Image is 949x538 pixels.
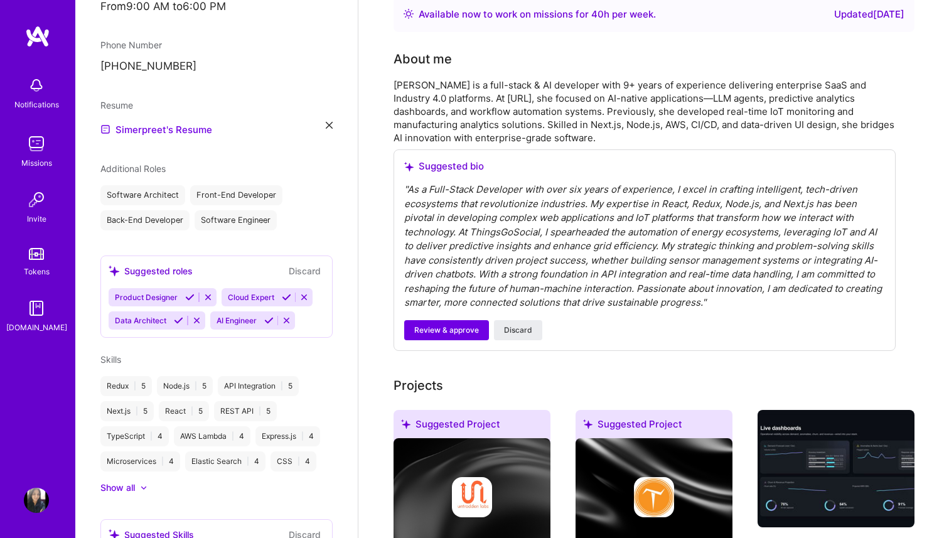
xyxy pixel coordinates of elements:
[583,419,592,429] i: icon SuggestedTeams
[394,50,452,68] div: Tell us a little about yourself
[285,264,324,278] button: Discard
[326,122,333,129] i: icon Close
[24,296,49,321] img: guide book
[100,59,333,74] p: [PHONE_NUMBER]
[394,50,452,68] div: About me
[504,325,532,336] span: Discard
[834,7,904,22] div: Updated [DATE]
[401,419,410,429] i: icon SuggestedTeams
[134,381,136,391] span: |
[218,376,299,396] div: API Integration 5
[394,376,443,395] div: Projects
[6,321,67,334] div: [DOMAIN_NAME]
[100,100,133,110] span: Resume
[259,406,261,416] span: |
[100,401,154,421] div: Next.js 5
[150,431,153,441] span: |
[404,162,414,171] i: icon SuggestedTeams
[414,325,479,336] span: Review & approve
[24,488,49,513] img: User Avatar
[100,426,169,446] div: TypeScript 4
[100,124,110,134] img: Resume
[100,40,162,50] span: Phone Number
[217,316,257,325] span: AI Engineer
[203,293,213,302] i: Reject
[115,316,166,325] span: Data Architect
[174,426,250,446] div: AWS Lambda 4
[174,316,183,325] i: Accept
[247,456,249,466] span: |
[100,482,135,494] div: Show all
[452,477,492,517] img: Company logo
[394,410,550,443] div: Suggested Project
[100,122,212,137] a: Simerpreet's Resume
[404,160,885,173] div: Suggested bio
[161,456,164,466] span: |
[576,410,732,443] div: Suggested Project
[419,7,656,22] div: Available now to work on missions for h per week .
[298,456,300,466] span: |
[758,410,914,528] img: Predictive Analytics | Realms AI
[404,320,489,340] button: Review & approve
[195,210,277,230] div: Software Engineer
[14,98,59,111] div: Notifications
[136,406,138,416] span: |
[21,488,52,513] a: User Avatar
[282,293,291,302] i: Accept
[157,376,213,396] div: Node.js 5
[185,451,265,471] div: Elastic Search 4
[185,293,195,302] i: Accept
[100,163,166,174] span: Additional Roles
[159,401,209,421] div: React 5
[264,316,274,325] i: Accept
[25,25,50,48] img: logo
[109,266,119,276] i: icon SuggestedTeams
[24,73,49,98] img: bell
[24,187,49,212] img: Invite
[394,78,896,144] div: [PERSON_NAME] is a full-stack & AI developer with 9+ years of experience delivering enterprise Sa...
[190,185,282,205] div: Front-End Developer
[24,265,50,278] div: Tokens
[115,293,178,302] span: Product Designer
[24,131,49,156] img: teamwork
[29,248,44,260] img: tokens
[634,477,674,517] img: Company logo
[404,9,414,19] img: Availability
[191,406,193,416] span: |
[100,354,121,365] span: Skills
[192,316,201,325] i: Reject
[109,264,193,277] div: Suggested roles
[100,376,152,396] div: Redux 5
[271,451,316,471] div: CSS 4
[214,401,277,421] div: REST API 5
[228,293,274,302] span: Cloud Expert
[255,426,320,446] div: Express.js 4
[27,212,46,225] div: Invite
[232,431,234,441] span: |
[494,320,542,340] button: Discard
[21,156,52,169] div: Missions
[100,451,180,471] div: Microservices 4
[299,293,309,302] i: Reject
[100,210,190,230] div: Back-End Developer
[281,381,283,391] span: |
[301,431,304,441] span: |
[282,316,291,325] i: Reject
[100,185,185,205] div: Software Architect
[195,381,197,391] span: |
[404,183,885,310] div: " As a Full-Stack Developer with over six years of experience, I excel in crafting intelligent, t...
[591,8,604,20] span: 40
